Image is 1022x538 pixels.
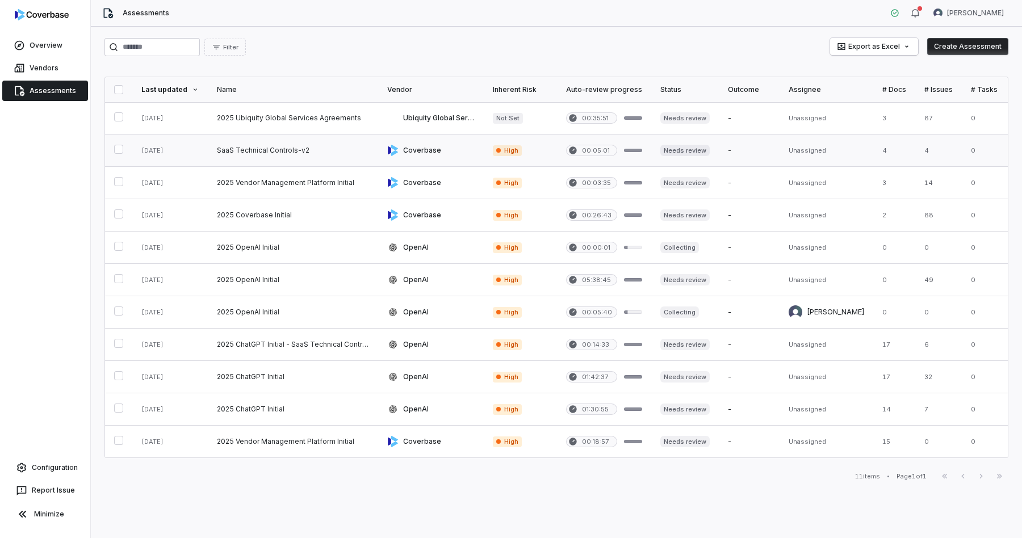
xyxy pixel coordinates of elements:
td: - [719,167,780,199]
div: # Issues [924,85,953,94]
td: - [719,199,780,232]
div: Auto-review progress [566,85,642,94]
td: - [719,102,780,134]
button: Minimize [5,503,86,526]
button: Christopher Morgan avatar[PERSON_NAME] [927,5,1011,22]
div: Outcome [728,85,770,94]
a: Vendors [2,58,88,78]
td: - [719,426,780,458]
span: Filter [223,43,238,52]
img: Christopher Morgan avatar [933,9,943,18]
div: Inherent Risk [493,85,548,94]
button: Report Issue [5,480,86,501]
img: Christopher Morgan avatar [789,305,802,319]
button: Filter [204,39,246,56]
a: Overview [2,35,88,56]
div: # Docs [882,85,906,94]
td: - [719,264,780,296]
div: Name [217,85,369,94]
td: - [719,361,780,393]
td: - [719,232,780,264]
img: logo-D7KZi-bG.svg [15,9,69,20]
div: Status [660,85,710,94]
a: Configuration [5,457,86,478]
div: Assignee [789,85,864,94]
div: Page 1 of 1 [897,472,927,481]
td: - [719,134,780,167]
td: - [719,329,780,361]
div: Vendor [387,85,475,94]
div: • [887,472,890,480]
button: Create Assessment [927,38,1008,55]
span: [PERSON_NAME] [947,9,1004,18]
td: - [719,393,780,426]
div: 11 items [855,472,880,481]
div: # Tasks [971,85,998,94]
button: Export as Excel [830,38,918,55]
div: Last updated [141,85,199,94]
a: Assessments [2,81,88,101]
td: - [719,296,780,329]
span: Assessments [123,9,169,18]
